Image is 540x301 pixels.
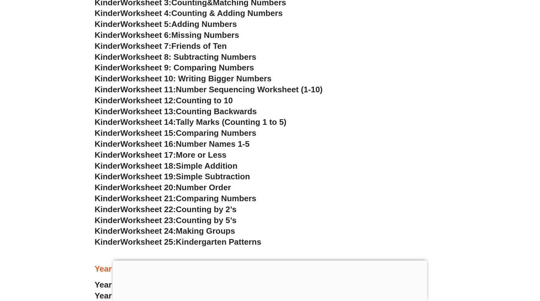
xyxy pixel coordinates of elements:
span: Worksheet 21: [120,194,176,203]
span: Counting by 2’s [176,205,236,214]
a: KinderWorksheet 10: Writing Bigger Numbers [95,74,272,83]
span: Kinder [95,117,120,127]
span: Missing Numbers [171,30,239,40]
span: Counting to 10 [176,96,233,105]
span: Number Names 1-5 [176,139,249,149]
span: Kindergarten Patterns [176,237,261,247]
a: KinderWorksheet 4:Counting & Adding Numbers [95,8,283,18]
h3: Year 1 Math Worksheets [95,264,445,274]
span: Number Sequencing Worksheet (1-10) [176,85,323,94]
span: Comparing Numbers [176,194,256,203]
span: Kinder [95,107,120,116]
span: Kinder [95,74,120,83]
span: Worksheet 15: [120,128,176,138]
span: Tally Marks (Counting 1 to 5) [176,117,286,127]
span: More or Less [176,150,226,160]
span: Worksheet 7: [120,41,171,51]
span: Worksheet 14: [120,117,176,127]
span: Making Groups [176,226,235,236]
span: Worksheet 6: [120,30,171,40]
span: Worksheet 16: [120,139,176,149]
span: Friends of Ten [171,41,227,51]
span: Kinder [95,216,120,225]
span: Worksheet 19: [120,172,176,181]
span: Worksheet 23: [120,216,176,225]
a: KinderWorksheet 5:Adding Numbers [95,19,237,29]
span: Kinder [95,139,120,149]
span: Kinder [95,183,120,192]
span: Worksheet 4: [120,8,171,18]
span: Kinder [95,226,120,236]
span: Kinder [95,30,120,40]
span: Worksheet 5: [120,19,171,29]
span: Kinder [95,96,120,105]
span: Comparing Numbers [176,128,256,138]
span: Kinder [95,85,120,94]
span: Adding Numbers [171,19,237,29]
span: Kinder [95,19,120,29]
span: Kinder [95,128,120,138]
span: Worksheet 10: Writing Bigger Numbers [120,74,272,83]
span: Simple Addition [176,161,237,171]
span: Worksheet 25: [120,237,176,247]
a: Year 1Worksheet 1:Number Words [95,280,228,289]
span: Kinder [95,63,120,72]
a: Year 1Worksheet 2:Comparing Numbers [95,291,250,300]
span: Worksheet 11: [120,85,176,94]
span: Kinder [95,172,120,181]
a: KinderWorksheet 6:Missing Numbers [95,30,239,40]
span: Counting by 5’s [176,216,236,225]
span: Kinder [95,150,120,160]
span: Worksheet 20: [120,183,176,192]
span: Kinder [95,194,120,203]
span: Kinder [95,161,120,171]
a: KinderWorksheet 9: Comparing Numbers [95,63,254,72]
iframe: Advertisement [113,261,428,299]
span: Kinder [95,8,120,18]
span: Number Order [176,183,231,192]
span: Simple Subtraction [176,172,250,181]
span: Worksheet 13: [120,107,176,116]
span: Kinder [95,205,120,214]
span: Worksheet 9: Comparing Numbers [120,63,254,72]
span: Worksheet 8: Subtracting Numbers [120,52,256,62]
span: Kinder [95,237,120,247]
iframe: Chat Widget [439,230,540,301]
span: Worksheet 12: [120,96,176,105]
span: Worksheet 18: [120,161,176,171]
span: Counting & Adding Numbers [171,8,283,18]
span: Worksheet 22: [120,205,176,214]
a: KinderWorksheet 8: Subtracting Numbers [95,52,256,62]
span: Counting Backwards [176,107,257,116]
span: Worksheet 24: [120,226,176,236]
a: KinderWorksheet 7:Friends of Ten [95,41,227,51]
span: Worksheet 17: [120,150,176,160]
span: Kinder [95,52,120,62]
span: Kinder [95,41,120,51]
